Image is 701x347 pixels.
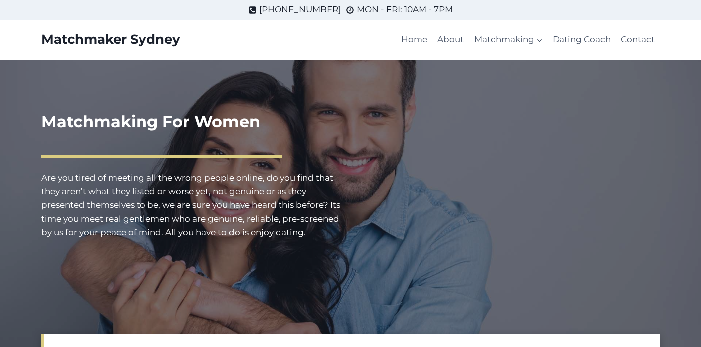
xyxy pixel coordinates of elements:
[248,3,341,16] a: [PHONE_NUMBER]
[357,3,453,16] span: MON - FRI: 10AM - 7PM
[259,3,341,16] span: [PHONE_NUMBER]
[41,32,180,47] a: Matchmaker Sydney
[432,28,469,52] a: About
[616,28,660,52] a: Contact
[41,172,343,239] p: Are you tired of meeting all the wrong people online, do you find that they aren’t what they list...
[396,28,432,52] a: Home
[41,110,343,134] h1: Matchmaking For Women
[469,28,547,52] a: Matchmaking
[474,33,543,46] span: Matchmaking
[548,28,616,52] a: Dating Coach
[396,28,660,52] nav: Primary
